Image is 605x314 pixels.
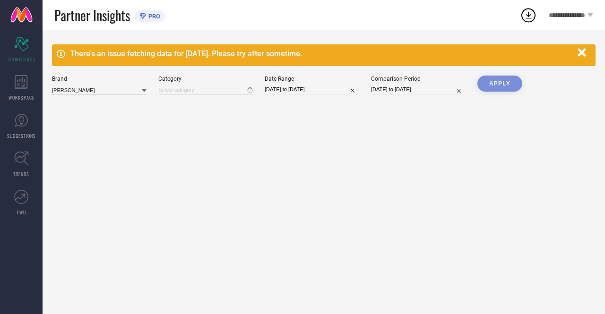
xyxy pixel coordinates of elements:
div: Category [158,76,253,82]
span: FWD [17,209,26,216]
span: SCORECARDS [8,56,35,63]
span: Partner Insights [54,6,130,25]
span: TRENDS [13,170,29,178]
div: Comparison Period [371,76,466,82]
input: Select comparison period [371,85,466,94]
span: SUGGESTIONS [7,132,36,139]
div: Open download list [520,7,537,24]
div: Brand [52,76,147,82]
input: Select date range [265,85,359,94]
span: WORKSPACE [9,94,35,101]
div: There's an issue fetching data for [DATE]. Please try after sometime. [70,49,573,58]
span: PRO [146,13,160,20]
div: Date Range [265,76,359,82]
